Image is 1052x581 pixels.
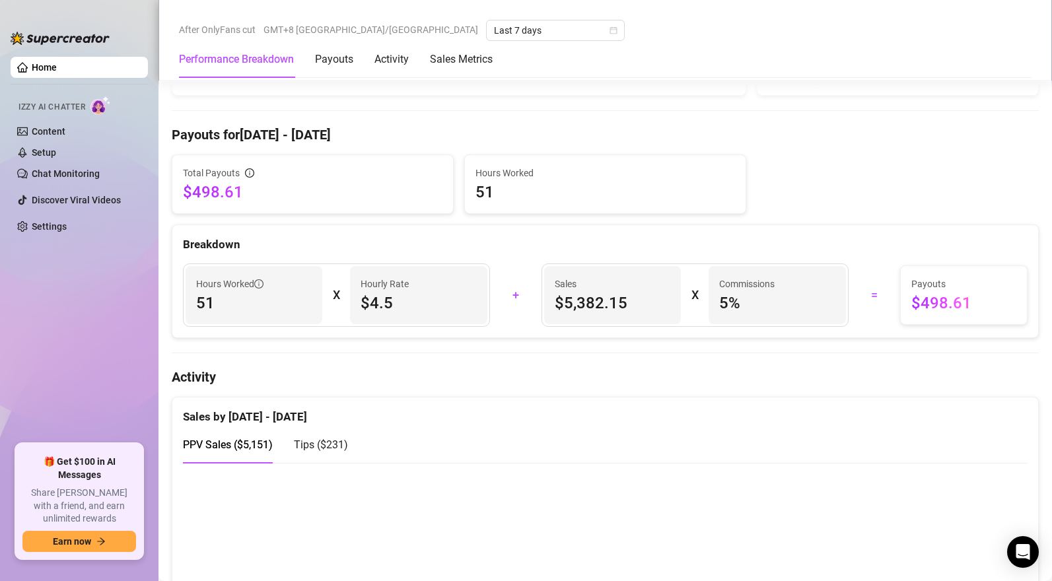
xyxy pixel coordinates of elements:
[333,285,339,306] div: X
[183,182,442,203] span: $498.61
[172,125,1039,144] h4: Payouts for [DATE] - [DATE]
[555,277,670,291] span: Sales
[183,166,240,180] span: Total Payouts
[245,168,254,178] span: info-circle
[361,277,409,291] article: Hourly Rate
[32,147,56,158] a: Setup
[911,292,1016,314] span: $498.61
[11,32,110,45] img: logo-BBDzfeDw.svg
[22,487,136,526] span: Share [PERSON_NAME] with a friend, and earn unlimited rewards
[179,20,256,40] span: After OnlyFans cut
[196,277,263,291] span: Hours Worked
[32,221,67,232] a: Settings
[475,182,735,203] span: 51
[361,292,476,314] span: $4.5
[691,285,698,306] div: X
[610,26,617,34] span: calendar
[374,51,409,67] div: Activity
[22,456,136,481] span: 🎁 Get $100 in AI Messages
[719,292,835,314] span: 5 %
[254,279,263,289] span: info-circle
[196,292,312,314] span: 51
[498,285,534,306] div: +
[494,20,617,40] span: Last 7 days
[475,166,735,180] span: Hours Worked
[183,438,273,451] span: PPV Sales ( $5,151 )
[263,20,478,40] span: GMT+8 [GEOGRAPHIC_DATA]/[GEOGRAPHIC_DATA]
[315,51,353,67] div: Payouts
[32,126,65,137] a: Content
[32,62,57,73] a: Home
[555,292,670,314] span: $5,382.15
[18,101,85,114] span: Izzy AI Chatter
[719,277,775,291] article: Commissions
[22,531,136,552] button: Earn nowarrow-right
[172,368,1039,386] h4: Activity
[32,168,100,179] a: Chat Monitoring
[90,96,111,115] img: AI Chatter
[430,51,493,67] div: Sales Metrics
[179,51,294,67] div: Performance Breakdown
[53,536,91,547] span: Earn now
[1007,536,1039,568] div: Open Intercom Messenger
[183,236,1028,254] div: Breakdown
[857,285,892,306] div: =
[96,537,106,546] span: arrow-right
[183,397,1028,426] div: Sales by [DATE] - [DATE]
[911,277,1016,291] span: Payouts
[32,195,121,205] a: Discover Viral Videos
[294,438,348,451] span: Tips ( $231 )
